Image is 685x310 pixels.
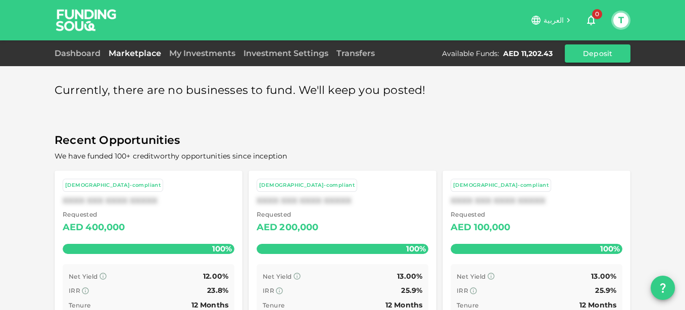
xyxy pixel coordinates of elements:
span: 12 Months [385,300,422,309]
span: Requested [451,210,511,220]
button: question [651,276,675,300]
div: AED [451,220,471,236]
div: XXXX XXX XXXX XXXXX [257,196,428,205]
a: Marketplace [105,48,165,58]
span: IRR [69,287,80,294]
div: [DEMOGRAPHIC_DATA]-compliant [453,181,549,190]
span: Net Yield [457,273,486,280]
a: My Investments [165,48,239,58]
span: 23.8% [207,286,228,295]
span: Tenure [69,301,90,309]
span: 13.00% [397,272,422,281]
span: 100% [210,241,234,256]
div: XXXX XXX XXXX XXXXX [451,196,622,205]
div: 200,000 [279,220,318,236]
span: Requested [63,210,125,220]
button: 0 [581,10,601,30]
span: 100% [598,241,622,256]
span: 25.9% [401,286,422,295]
span: Currently, there are no businesses to fund. We'll keep you posted! [55,81,426,100]
button: Deposit [565,44,630,63]
span: 12.00% [203,272,228,281]
span: 12 Months [579,300,616,309]
span: We have funded 100+ creditworthy opportunities since inception [55,151,287,161]
span: 25.9% [595,286,616,295]
span: 100% [404,241,428,256]
div: 100,000 [473,220,510,236]
div: AED [257,220,277,236]
div: XXXX XXX XXXX XXXXX [63,196,234,205]
span: Net Yield [69,273,98,280]
span: Requested [257,210,319,220]
span: 12 Months [191,300,228,309]
a: Transfers [332,48,379,58]
span: العربية [544,16,564,25]
span: 13.00% [591,272,616,281]
div: 400,000 [85,220,125,236]
div: Available Funds : [442,48,499,59]
span: Recent Opportunities [55,131,630,150]
div: AED [63,220,83,236]
div: [DEMOGRAPHIC_DATA]-compliant [259,181,355,190]
span: IRR [263,287,274,294]
span: Net Yield [263,273,292,280]
div: AED 11,202.43 [503,48,553,59]
div: [DEMOGRAPHIC_DATA]-compliant [65,181,161,190]
span: Tenure [263,301,284,309]
button: T [613,13,628,28]
span: 0 [592,9,602,19]
a: Investment Settings [239,48,332,58]
span: Tenure [457,301,478,309]
span: IRR [457,287,468,294]
a: Dashboard [55,48,105,58]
